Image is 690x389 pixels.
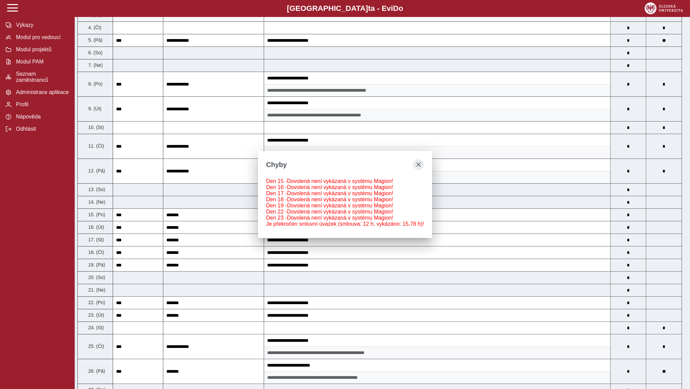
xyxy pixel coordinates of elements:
span: 14. (Ne) [87,199,106,205]
img: logo_web_su.png [645,2,683,14]
div: Dovolená není vykázaná v systému Magion! [266,178,424,184]
span: Modul projektů [14,47,69,53]
span: Modul PAM [14,59,69,65]
span: Den 22 - [266,209,287,215]
div: Dovolená není vykázaná v systému Magion! [266,209,424,215]
div: Je překročen smluvní úvazek (smlouva: 12 h, vykázáno: 15,78 h)! [266,221,424,227]
span: Den 16 - [266,184,287,190]
span: 10. (St) [87,125,104,130]
span: Den 17 - [266,190,287,196]
div: Dovolená není vykázaná v systému Magion! [266,215,424,221]
span: 21. (Ne) [87,287,106,293]
span: Chyby [266,161,287,169]
span: 9. (Út) [87,106,101,111]
button: close [413,159,424,170]
span: Seznam zaměstnanců [14,71,69,83]
span: 7. (Ne) [87,62,103,68]
b: [GEOGRAPHIC_DATA] a - Evi [20,4,670,13]
span: Den 18 - [266,197,287,202]
span: Administrace aplikace [14,89,69,95]
span: Modul pro vedoucí [14,34,69,40]
span: 26. (Pá) [87,368,105,374]
span: Výkazy [14,22,69,28]
span: 6. (So) [87,50,102,55]
span: 17. (St) [87,237,104,242]
span: 11. (Čt) [87,143,104,149]
span: 19. (Pá) [87,262,105,267]
span: 23. (Út) [87,312,104,318]
span: Den 23 - [266,215,287,221]
span: 12. (Pá) [87,168,105,173]
span: 4. (Čt) [87,25,101,30]
span: D [393,4,398,13]
span: Odhlásit [14,126,69,132]
span: Profil [14,101,69,108]
span: Den 19 - [266,203,287,208]
span: 20. (So) [87,275,105,280]
span: 18. (Čt) [87,249,104,255]
span: 16. (Út) [87,224,104,230]
span: Nápověda [14,114,69,120]
span: 24. (St) [87,325,104,330]
div: Dovolená není vykázaná v systému Magion! [266,197,424,203]
div: Dovolená není vykázaná v systému Magion! [266,184,424,190]
div: Dovolená není vykázaná v systému Magion! [266,190,424,197]
span: 13. (So) [87,187,105,192]
span: 8. (Po) [87,81,102,87]
span: 15. (Po) [87,212,105,217]
span: 25. (Čt) [87,344,104,349]
span: t [368,4,370,13]
span: Den 15 - [266,178,287,184]
span: 22. (Po) [87,300,105,305]
span: o [398,4,403,13]
div: Dovolená není vykázaná v systému Magion! [266,203,424,209]
span: 5. (Pá) [87,37,102,43]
